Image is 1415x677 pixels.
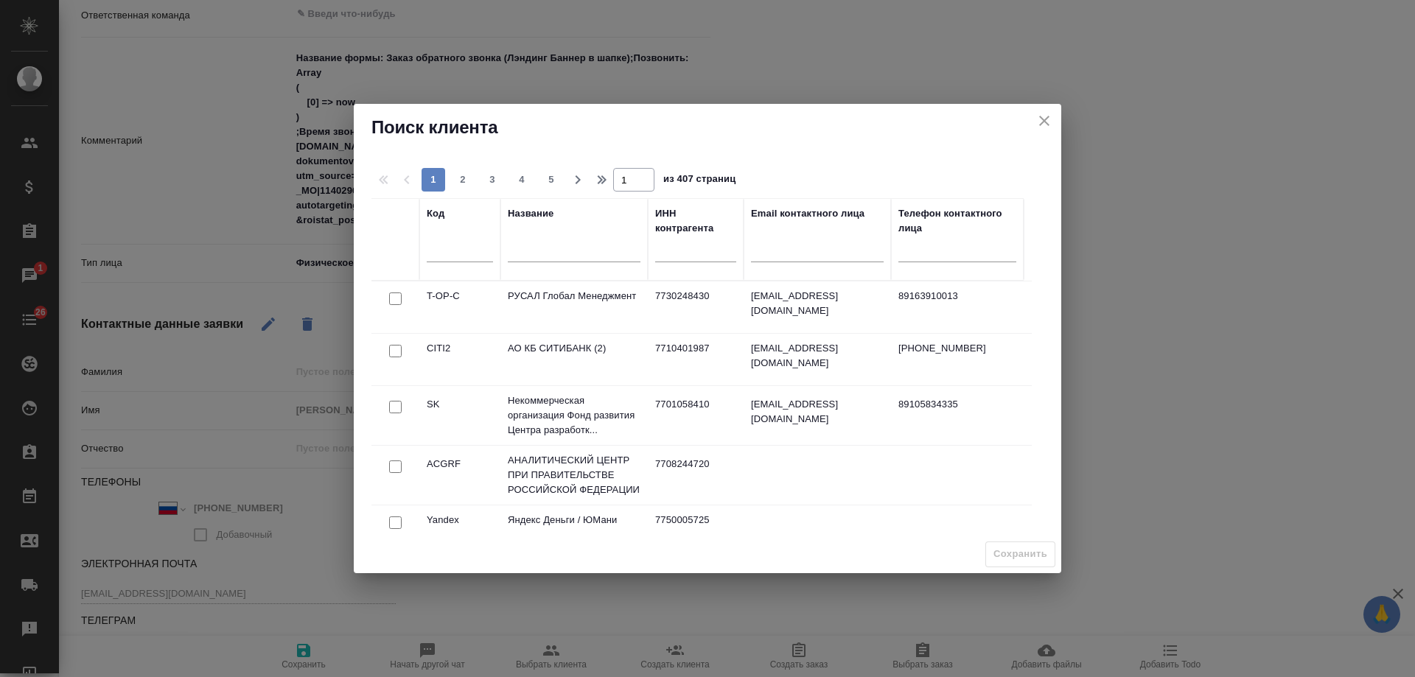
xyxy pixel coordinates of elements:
[648,449,744,501] td: 7708244720
[898,397,1016,412] p: 89105834335
[508,513,640,527] p: Яндекс Деньги / ЮМани
[508,453,640,497] p: АНАЛИТИЧЕСКИЙ ЦЕНТР ПРИ ПРАВИТЕЛЬСТВЕ РОССИЙСКОЙ ФЕДЕРАЦИИ
[539,168,563,192] button: 5
[419,505,500,557] td: Yandex
[427,206,444,221] div: Код
[508,289,640,304] p: РУСАЛ Глобал Менеджмент
[508,393,640,438] p: Некоммерческая организация Фонд развития Центра разработк...
[751,206,864,221] div: Email контактного лица
[663,170,736,192] span: из 407 страниц
[751,289,884,318] p: [EMAIL_ADDRESS][DOMAIN_NAME]
[1033,110,1055,132] button: close
[539,172,563,187] span: 5
[510,172,534,187] span: 4
[419,334,500,385] td: CITI2
[371,116,1044,139] h2: Поиск клиента
[751,397,884,427] p: [EMAIL_ADDRESS][DOMAIN_NAME]
[648,281,744,333] td: 7730248430
[648,334,744,385] td: 7710401987
[508,341,640,356] p: АО КБ СИТИБАНК (2)
[451,168,475,192] button: 2
[510,168,534,192] button: 4
[451,172,475,187] span: 2
[898,206,1016,236] div: Телефон контактного лица
[648,505,744,557] td: 7750005725
[655,206,736,236] div: ИНН контрагента
[985,541,1055,567] span: Выберите клиента
[481,168,504,192] button: 3
[419,281,500,333] td: T-OP-C
[648,390,744,441] td: 7701058410
[481,172,504,187] span: 3
[419,390,500,441] td: SK
[751,341,884,371] p: [EMAIL_ADDRESS][DOMAIN_NAME]
[508,206,553,221] div: Название
[898,289,1016,304] p: 89163910013
[898,341,1016,356] p: [PHONE_NUMBER]
[419,449,500,501] td: ACGRF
